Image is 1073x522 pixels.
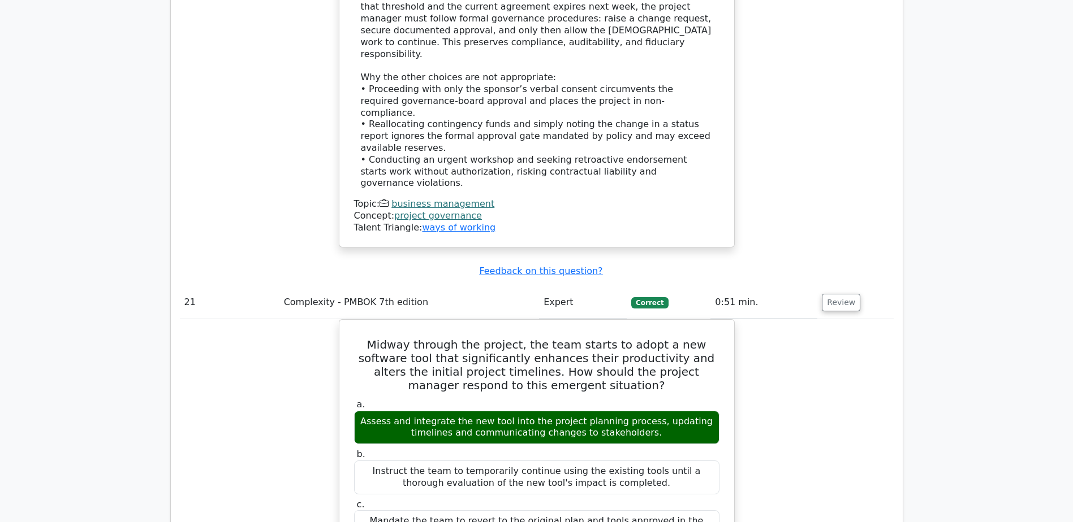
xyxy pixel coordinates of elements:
[631,297,668,308] span: Correct
[354,460,719,494] div: Instruct the team to temporarily continue using the existing tools until a thorough evaluation of...
[394,210,482,221] a: project governance
[710,286,817,319] td: 0:51 min.
[354,411,719,445] div: Assess and integrate the new tool into the project planning process, updating timelines and commu...
[539,286,627,319] td: Expert
[279,286,539,319] td: Complexity - PMBOK 7th edition
[354,210,719,222] div: Concept:
[357,499,365,510] span: c.
[357,399,365,410] span: a.
[422,222,495,233] a: ways of working
[354,198,719,210] div: Topic:
[180,286,279,319] td: 21
[354,198,719,233] div: Talent Triangle:
[357,449,365,459] span: b.
[479,266,602,276] a: Feedback on this question?
[353,338,721,392] h5: Midway through the project, the team starts to adopt a new software tool that significantly enhan...
[391,198,494,209] a: business management
[822,294,860,311] button: Review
